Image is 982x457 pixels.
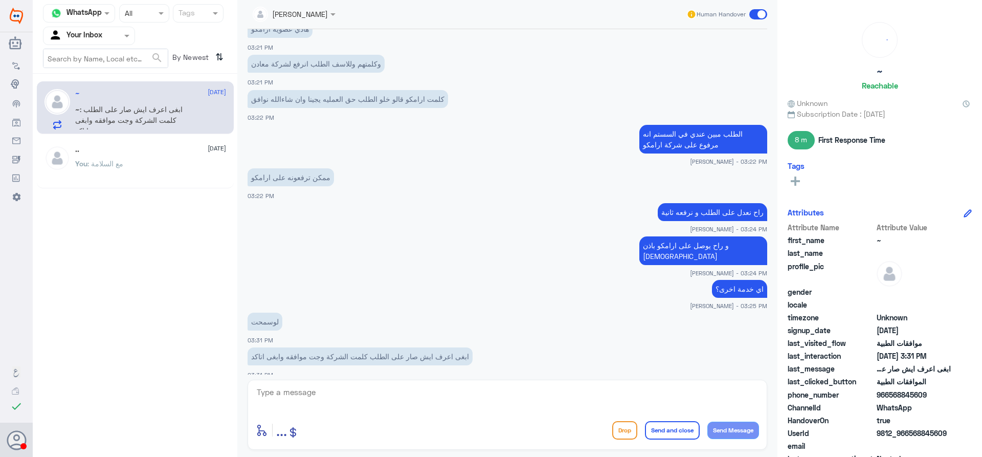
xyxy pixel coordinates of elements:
[877,415,951,426] span: true
[75,105,80,114] span: ~
[877,312,951,323] span: Unknown
[788,402,875,413] span: ChannelId
[818,135,885,145] span: First Response Time
[276,419,287,442] button: ...
[248,79,273,85] span: 03:21 PM
[248,192,274,199] span: 03:22 PM
[248,55,385,73] p: 21/9/2025, 3:21 PM
[788,299,875,310] span: locale
[788,325,875,336] span: signup_date
[248,90,448,108] p: 21/9/2025, 3:22 PM
[75,145,79,154] h5: ..
[7,430,26,450] button: Avatar
[788,108,972,119] span: Subscription Date : [DATE]
[877,351,951,361] span: 2025-09-21T12:31:54.594Z
[690,301,767,310] span: [PERSON_NAME] - 03:25 PM
[248,168,334,186] p: 21/9/2025, 3:22 PM
[788,222,875,233] span: Attribute Name
[788,248,875,258] span: last_name
[208,88,226,97] span: [DATE]
[44,145,70,171] img: defaultAdmin.png
[208,144,226,153] span: [DATE]
[151,52,163,64] span: search
[788,208,824,217] h6: Attributes
[788,415,875,426] span: HandoverOn
[168,49,211,69] span: By Newest
[788,161,805,170] h6: Tags
[645,421,700,440] button: Send and close
[276,421,287,439] span: ...
[658,203,767,221] p: 21/9/2025, 3:24 PM
[877,235,951,246] span: ~
[788,376,875,387] span: last_clicked_button
[877,287,951,297] span: null
[788,235,875,246] span: first_name
[862,81,898,90] h6: Reachable
[215,49,224,66] i: ⇅
[712,280,767,298] p: 21/9/2025, 3:25 PM
[248,44,273,51] span: 03:21 PM
[877,261,902,287] img: defaultAdmin.png
[877,363,951,374] span: ابغى اعرف ايش صار على الطلب كلمت الشركة وجت موافقه وابغى اتاكد
[877,376,951,387] span: الموافقات الطبية
[151,50,163,67] button: search
[707,422,759,439] button: Send Message
[690,225,767,233] span: [PERSON_NAME] - 03:24 PM
[248,372,273,378] span: 03:31 PM
[877,325,951,336] span: 2024-11-27T09:59:17.888Z
[788,312,875,323] span: timezone
[788,98,828,108] span: Unknown
[690,269,767,277] span: [PERSON_NAME] - 03:24 PM
[639,125,767,154] p: 21/9/2025, 3:22 PM
[248,114,274,121] span: 03:22 PM
[690,157,767,166] span: [PERSON_NAME] - 03:22 PM
[43,49,168,68] input: Search by Name, Local etc…
[248,313,282,331] p: 21/9/2025, 3:31 PM
[248,347,473,365] p: 21/9/2025, 3:31 PM
[788,441,875,451] span: email
[10,400,23,412] i: check
[788,338,875,349] span: last_visited_flow
[788,363,875,374] span: last_message
[49,6,64,21] img: whatsapp.png
[612,421,637,440] button: Drop
[788,428,875,439] span: UserId
[248,20,313,38] p: 21/9/2025, 3:21 PM
[75,89,80,98] h5: ~
[877,389,951,400] span: 966568845609
[788,261,875,285] span: profile_pic
[248,337,273,343] span: 03:31 PM
[10,8,23,24] img: Widebot Logo
[49,28,64,43] img: yourInbox.svg
[87,159,123,168] span: : مع السلامة
[788,351,875,361] span: last_interaction
[639,236,767,265] p: 21/9/2025, 3:24 PM
[865,25,895,55] div: loading...
[877,222,951,233] span: Attribute Value
[75,105,183,135] span: : ابغى اعرف ايش صار على الطلب كلمت الشركة وجت موافقه وابغى اتاكد
[75,159,87,168] span: You
[877,299,951,310] span: null
[877,66,883,77] h5: ~
[877,338,951,349] span: موافقات الطبية
[877,402,951,413] span: 2
[877,428,951,439] span: 9812_966568845609
[788,389,875,400] span: phone_number
[44,89,70,115] img: defaultAdmin.png
[788,131,815,149] span: 8 m
[697,10,746,19] span: Human Handover
[177,7,195,20] div: Tags
[788,287,875,297] span: gender
[877,441,951,451] span: null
